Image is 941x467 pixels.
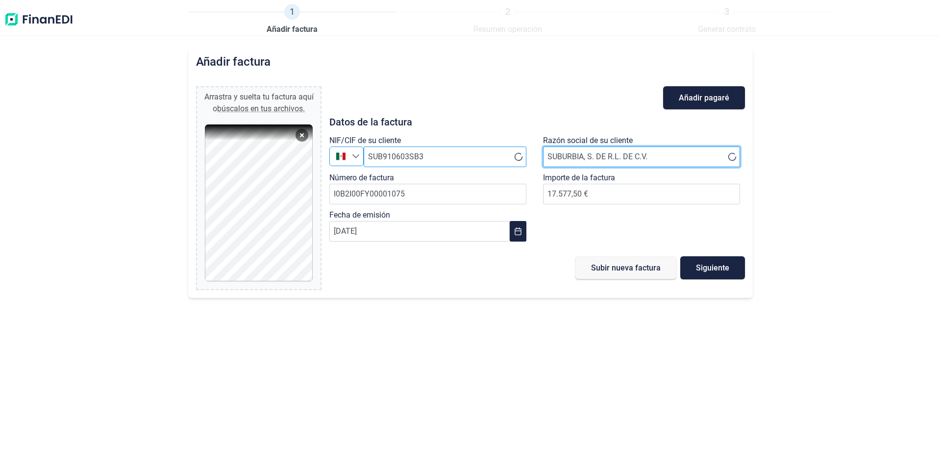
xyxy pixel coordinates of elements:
[329,117,745,127] h3: Datos de la factura
[284,4,300,20] span: 1
[352,147,363,166] div: Seleccione un país
[329,221,510,242] input: DD/MM/YYYY
[329,172,394,184] label: Número de factura
[267,24,318,35] span: Añadir factura
[543,135,633,147] label: Razón social de su cliente
[680,256,745,279] button: Siguiente
[336,151,346,161] img: MX
[4,4,74,35] img: Logo de aplicación
[543,172,615,184] label: Importe de la factura
[217,104,305,113] span: búscalos en tus archivos.
[329,209,390,221] label: Fecha de emisión
[663,86,745,109] button: Añadir pagaré
[575,256,676,279] button: Subir nueva factura
[329,135,401,147] label: NIF/CIF de su cliente
[196,55,271,69] h2: Añadir factura
[201,91,317,115] div: Arrastra y suelta tu factura aquí o
[591,264,661,271] span: Subir nueva factura
[679,94,729,101] span: Añadir pagaré
[267,4,318,35] a: 1Añadir factura
[510,221,526,242] button: Choose Date
[696,264,729,271] span: Siguiente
